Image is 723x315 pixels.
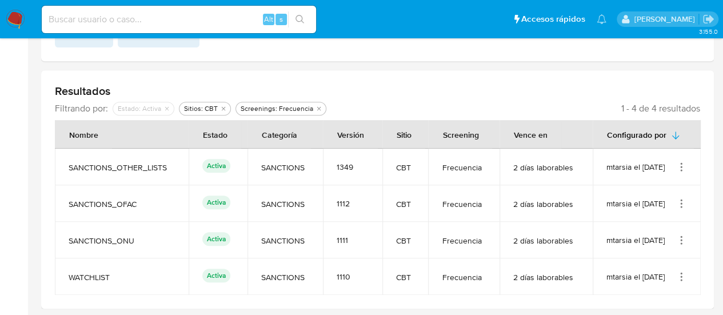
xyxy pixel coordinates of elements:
span: s [279,14,283,25]
a: Salir [702,13,714,25]
span: Alt [264,14,273,25]
span: 3.155.0 [698,27,717,36]
span: Accesos rápidos [521,13,585,25]
p: nicolas.tyrkiel@mercadolibre.com [634,14,698,25]
input: Buscar usuario o caso... [42,12,316,27]
button: search-icon [288,11,311,27]
a: Notificaciones [597,14,606,24]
